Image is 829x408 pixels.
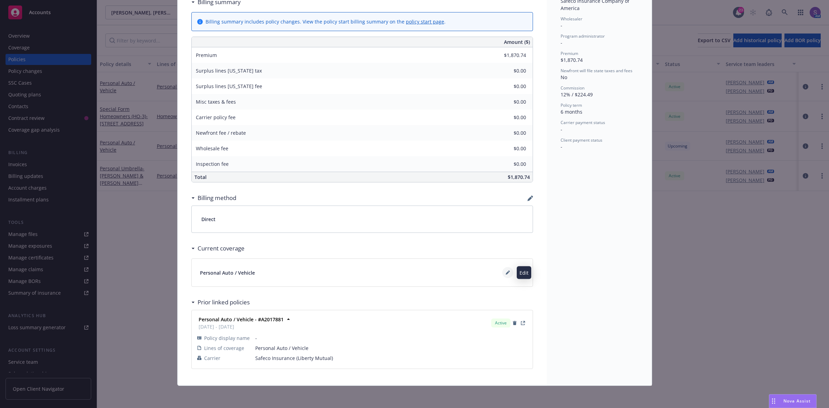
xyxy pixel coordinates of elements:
span: Inspection fee [196,161,229,167]
span: Total [194,174,207,180]
span: Carrier payment status [561,120,605,125]
div: Prior linked policies [191,298,250,307]
span: $1,870.74 [508,174,530,180]
span: Misc taxes & fees [196,98,236,105]
strong: Personal Auto / Vehicle - #A2017881 [199,316,284,323]
input: 0.00 [485,50,530,60]
div: Billing method [191,193,236,202]
input: 0.00 [485,81,530,92]
span: Program administrator [561,33,605,39]
span: Carrier policy fee [196,114,236,121]
span: - [561,126,562,133]
span: Policy display name [204,334,250,342]
div: Direct [192,206,533,233]
span: Personal Auto / Vehicle [255,344,527,352]
span: Premium [196,52,217,58]
span: Premium [561,50,578,56]
span: No [561,74,567,80]
h3: Billing method [198,193,236,202]
input: 0.00 [485,97,530,107]
span: Policy term [561,102,582,108]
span: Client payment status [561,137,602,143]
span: - [561,143,562,150]
h3: Prior linked policies [198,298,250,307]
span: 12% / $224.49 [561,91,593,98]
button: Nova Assist [769,394,817,408]
span: Lines of coverage [204,344,244,352]
span: Newfront fee / rebate [196,130,246,136]
span: Active [494,320,508,326]
span: $1,870.74 [561,57,583,63]
h3: Current coverage [198,244,245,253]
span: Surplus lines [US_STATE] fee [196,83,262,89]
a: policy start page [406,18,444,25]
span: Carrier [204,354,220,362]
span: Commission [561,85,584,91]
span: Amount ($) [504,38,530,46]
div: Drag to move [769,395,778,408]
input: 0.00 [485,66,530,76]
input: 0.00 [485,159,530,169]
span: [DATE] - [DATE] [199,323,284,330]
span: - [561,39,562,46]
span: Nova Assist [783,398,811,404]
span: Personal Auto / Vehicle [200,269,255,276]
input: 0.00 [485,143,530,154]
span: Wholesale fee [196,145,228,152]
input: 0.00 [485,112,530,123]
span: - [255,334,527,342]
span: Safeco Insurance (Liberty Mutual) [255,354,527,362]
span: Newfront will file state taxes and fees [561,68,632,74]
div: Billing summary includes policy changes. View the policy start billing summary on the . [206,18,446,25]
span: Surplus lines [US_STATE] tax [196,67,262,74]
span: 6 months [561,108,582,115]
span: - [561,22,562,29]
span: Wholesaler [561,16,582,22]
div: Current coverage [191,244,245,253]
a: View Policy [519,319,527,327]
input: 0.00 [485,128,530,138]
